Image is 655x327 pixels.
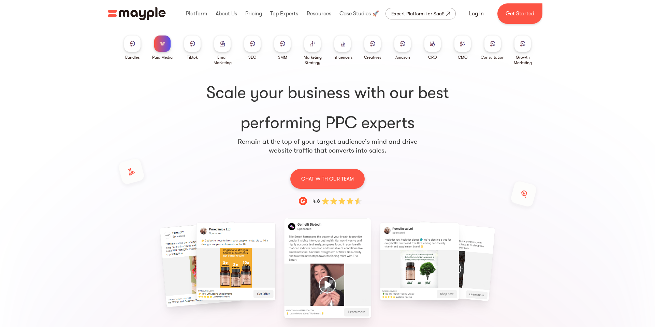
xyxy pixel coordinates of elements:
[510,35,535,66] a: Growth Marketing
[187,55,198,60] div: Tiktok
[120,82,535,104] span: Scale your business with our best
[461,5,492,22] a: Log In
[274,35,291,60] a: SMM
[458,55,468,60] div: CMO
[244,3,264,25] div: Pricing
[290,225,365,312] div: 1 / 15
[214,3,239,25] div: About Us
[473,225,549,298] div: 3 / 15
[120,82,535,134] h1: performing PPC experts
[510,55,535,66] div: Growth Marketing
[300,55,325,66] div: Marketing Strategy
[497,3,542,24] a: Get Started
[198,225,274,299] div: 15 / 15
[481,35,505,60] a: Consultation
[481,55,505,60] div: Consultation
[428,55,437,60] div: CRO
[305,3,333,25] div: Resources
[391,10,445,18] div: Expert Platform for SaaS
[385,8,456,19] a: Expert Platform for SaaS
[301,174,354,183] p: CHAT WITH OUR TEAM
[394,35,411,60] a: Amazon
[237,137,418,155] p: Remain at the top of your target audience's mind and drive website traffic that converts into sales.
[381,225,457,298] div: 2 / 15
[184,35,201,60] a: Tiktok
[300,35,325,66] a: Marketing Strategy
[364,35,381,60] a: Creatives
[210,55,235,66] div: Email Marketing
[152,55,173,60] div: Paid Media
[184,3,209,25] div: Platform
[248,55,257,60] div: SEO
[125,55,140,60] div: Bundles
[210,35,235,66] a: Email Marketing
[333,35,352,60] a: Influencers
[364,55,381,60] div: Creatives
[268,3,300,25] div: Top Experts
[152,35,173,60] a: Paid Media
[124,35,141,60] a: Bundles
[108,7,166,20] a: home
[395,55,410,60] div: Amazon
[106,225,182,304] div: 14 / 15
[312,197,320,205] div: 4.6
[278,55,287,60] div: SMM
[424,35,441,60] a: CRO
[290,169,365,189] a: CHAT WITH OUR TEAM
[333,55,352,60] div: Influencers
[244,35,261,60] a: SEO
[108,7,166,20] img: Mayple logo
[454,35,471,60] a: CMO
